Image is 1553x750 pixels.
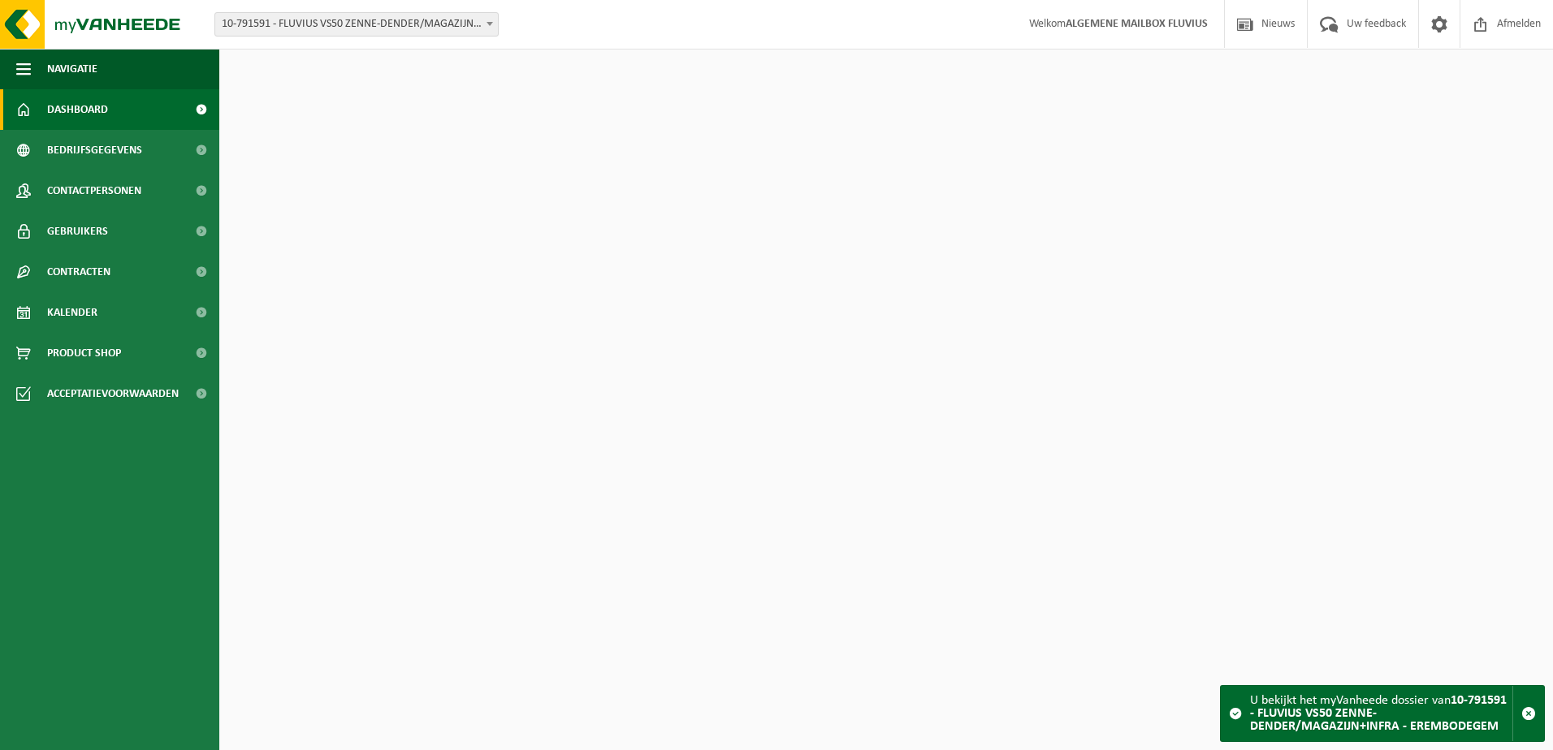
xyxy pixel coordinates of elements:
[47,49,97,89] span: Navigatie
[47,130,142,170] span: Bedrijfsgegevens
[47,211,108,252] span: Gebruikers
[215,13,498,36] span: 10-791591 - FLUVIUS VS50 ZENNE-DENDER/MAGAZIJN+INFRA - EREMBODEGEM
[47,252,110,292] span: Contracten
[47,333,121,373] span: Product Shop
[1066,18,1208,30] strong: ALGEMENE MAILBOX FLUVIUS
[47,292,97,333] span: Kalender
[47,373,179,414] span: Acceptatievoorwaarden
[214,12,499,37] span: 10-791591 - FLUVIUS VS50 ZENNE-DENDER/MAGAZIJN+INFRA - EREMBODEGEM
[1250,694,1507,733] strong: 10-791591 - FLUVIUS VS50 ZENNE-DENDER/MAGAZIJN+INFRA - EREMBODEGEM
[1250,686,1512,741] div: U bekijkt het myVanheede dossier van
[47,89,108,130] span: Dashboard
[47,170,141,211] span: Contactpersonen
